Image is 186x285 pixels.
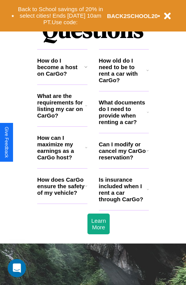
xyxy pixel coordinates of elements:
h3: How can I maximize my earnings as a CarGo host? [37,134,85,161]
h3: Is insurance included when I rent a car through CarGo? [99,176,147,202]
h3: What are the requirements for listing my car on CarGo? [37,93,85,119]
iframe: Intercom live chat [8,259,26,277]
h3: Can I modify or cancel my CarGo reservation? [99,141,146,161]
div: Give Feedback [4,127,9,158]
button: Learn More [87,214,110,234]
h3: How does CarGo ensure the safety of my vehicle? [37,176,85,196]
h3: How do I become a host on CarGo? [37,57,84,77]
h3: How old do I need to be to rent a car with CarGo? [99,57,147,83]
button: Back to School savings of 20% in select cities! Ends [DATE] 10am PT.Use code: [14,4,107,28]
h3: What documents do I need to provide when renting a car? [99,99,147,125]
b: BACK2SCHOOL20 [107,13,158,19]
